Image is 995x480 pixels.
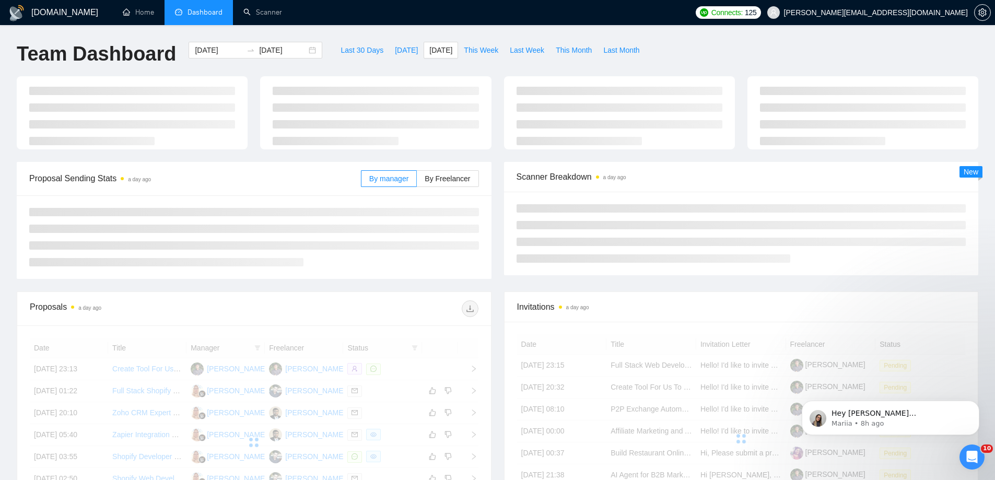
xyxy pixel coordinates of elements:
[369,174,408,183] span: By manager
[259,44,307,56] input: End date
[959,444,985,470] iframe: Intercom live chat
[123,8,154,17] a: homeHome
[424,42,458,58] button: [DATE]
[566,305,589,310] time: a day ago
[247,46,255,54] span: to
[78,305,101,311] time: a day ago
[556,44,592,56] span: This Month
[603,44,639,56] span: Last Month
[964,168,978,176] span: New
[247,46,255,54] span: swap-right
[517,300,966,313] span: Invitations
[603,174,626,180] time: a day ago
[30,300,254,317] div: Proposals
[335,42,389,58] button: Last 30 Days
[974,8,991,17] a: setting
[458,42,504,58] button: This Week
[975,8,990,17] span: setting
[8,5,25,21] img: logo
[770,9,777,16] span: user
[429,44,452,56] span: [DATE]
[598,42,645,58] button: Last Month
[425,174,470,183] span: By Freelancer
[786,379,995,452] iframe: Intercom notifications message
[17,42,176,66] h1: Team Dashboard
[45,30,177,194] span: Hey [PERSON_NAME][EMAIL_ADDRESS][DOMAIN_NAME], Looks like your Upwork agency Viztech Soft Solutio...
[128,177,151,182] time: a day ago
[188,8,223,17] span: Dashboard
[974,4,991,21] button: setting
[341,44,383,56] span: Last 30 Days
[510,44,544,56] span: Last Week
[29,172,361,185] span: Proposal Sending Stats
[981,444,993,453] span: 10
[243,8,282,17] a: searchScanner
[517,170,966,183] span: Scanner Breakdown
[195,44,242,56] input: Start date
[745,7,756,18] span: 125
[45,40,180,50] p: Message from Mariia, sent 8h ago
[700,8,708,17] img: upwork-logo.png
[504,42,550,58] button: Last Week
[389,42,424,58] button: [DATE]
[711,7,743,18] span: Connects:
[175,8,182,16] span: dashboard
[395,44,418,56] span: [DATE]
[550,42,598,58] button: This Month
[464,44,498,56] span: This Week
